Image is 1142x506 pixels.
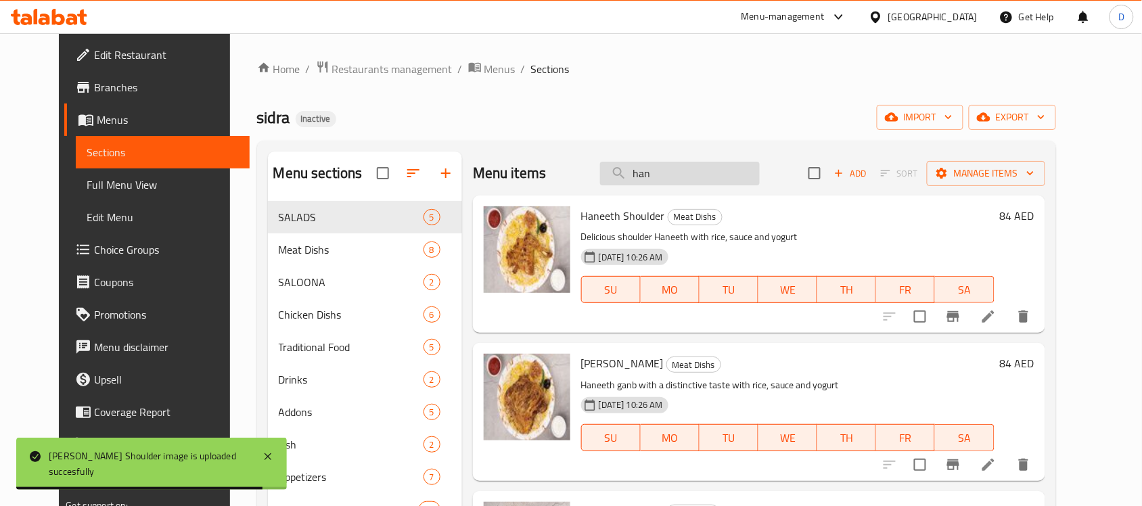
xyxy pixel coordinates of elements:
[641,276,700,303] button: MO
[64,39,250,71] a: Edit Restaurant
[581,377,995,394] p: Haneeth ganb with a distinctive taste with rice, sauce and yogurt
[521,61,526,77] li: /
[587,428,635,448] span: SU
[876,276,935,303] button: FR
[468,60,516,78] a: Menus
[279,306,424,323] span: Chicken Dishs
[758,276,817,303] button: WE
[424,339,440,355] div: items
[64,103,250,136] a: Menus
[1118,9,1124,24] span: D
[817,424,876,451] button: TH
[64,331,250,363] a: Menu disclaimer
[94,274,239,290] span: Coupons
[980,308,997,325] a: Edit menu item
[531,61,570,77] span: Sections
[593,398,668,411] span: [DATE] 10:26 AM
[76,168,250,201] a: Full Menu View
[1007,300,1040,333] button: delete
[882,428,930,448] span: FR
[424,471,440,484] span: 7
[938,165,1034,182] span: Manage items
[484,354,570,440] img: Haneeth Ganb
[64,266,250,298] a: Coupons
[257,102,290,133] span: sidra
[94,241,239,258] span: Choice Groups
[581,276,641,303] button: SU
[76,136,250,168] a: Sections
[268,461,462,493] div: Appetizers7
[279,371,424,388] span: Drinks
[741,9,825,25] div: Menu-management
[823,428,871,448] span: TH
[268,298,462,331] div: Chicken Dishs6
[268,266,462,298] div: SALOONA2
[424,276,440,289] span: 2
[817,276,876,303] button: TH
[888,109,953,126] span: import
[268,233,462,266] div: Meat Dishs8
[268,428,462,461] div: Fish2
[94,47,239,63] span: Edit Restaurant
[94,306,239,323] span: Promotions
[87,144,239,160] span: Sections
[829,163,872,184] button: Add
[64,233,250,266] a: Choice Groups
[94,371,239,388] span: Upsell
[668,209,722,225] span: Meat Dishs
[430,157,462,189] button: Add section
[424,244,440,256] span: 8
[587,280,635,300] span: SU
[64,428,250,461] a: Grocery Checklist
[424,406,440,419] span: 5
[94,404,239,420] span: Coverage Report
[877,105,963,130] button: import
[257,60,1056,78] nav: breadcrumb
[758,424,817,451] button: WE
[593,251,668,264] span: [DATE] 10:26 AM
[927,161,1045,186] button: Manage items
[64,396,250,428] a: Coverage Report
[1007,448,1040,481] button: delete
[424,373,440,386] span: 2
[424,341,440,354] span: 5
[424,211,440,224] span: 5
[296,111,336,127] div: Inactive
[581,229,995,246] p: Delicious shoulder Haneeth with rice, sauce and yogurt
[268,331,462,363] div: Traditional Food5
[581,206,665,226] span: Haneeth Shoulder
[64,71,250,103] a: Branches
[64,363,250,396] a: Upsell
[906,302,934,331] span: Select to update
[279,241,424,258] span: Meat Dishs
[937,300,969,333] button: Branch-specific-item
[888,9,978,24] div: [GEOGRAPHIC_DATA]
[268,201,462,233] div: SALADS5
[279,436,424,453] span: Fish
[279,209,424,225] span: SALADS
[906,451,934,479] span: Select to update
[705,280,753,300] span: TU
[600,162,760,185] input: search
[473,163,547,183] h2: Menu items
[279,274,424,290] span: SALOONA
[935,424,994,451] button: SA
[87,209,239,225] span: Edit Menu
[369,159,397,187] span: Select all sections
[969,105,1056,130] button: export
[700,424,758,451] button: TU
[94,339,239,355] span: Menu disclaimer
[279,339,424,355] span: Traditional Food
[94,436,239,453] span: Grocery Checklist
[268,396,462,428] div: Addons5
[424,308,440,321] span: 6
[279,469,424,485] span: Appetizers
[257,61,300,77] a: Home
[581,424,641,451] button: SU
[424,436,440,453] div: items
[1000,206,1034,225] h6: 84 AED
[935,276,994,303] button: SA
[49,448,249,479] div: [PERSON_NAME] Shoulder image is uploaded succesfully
